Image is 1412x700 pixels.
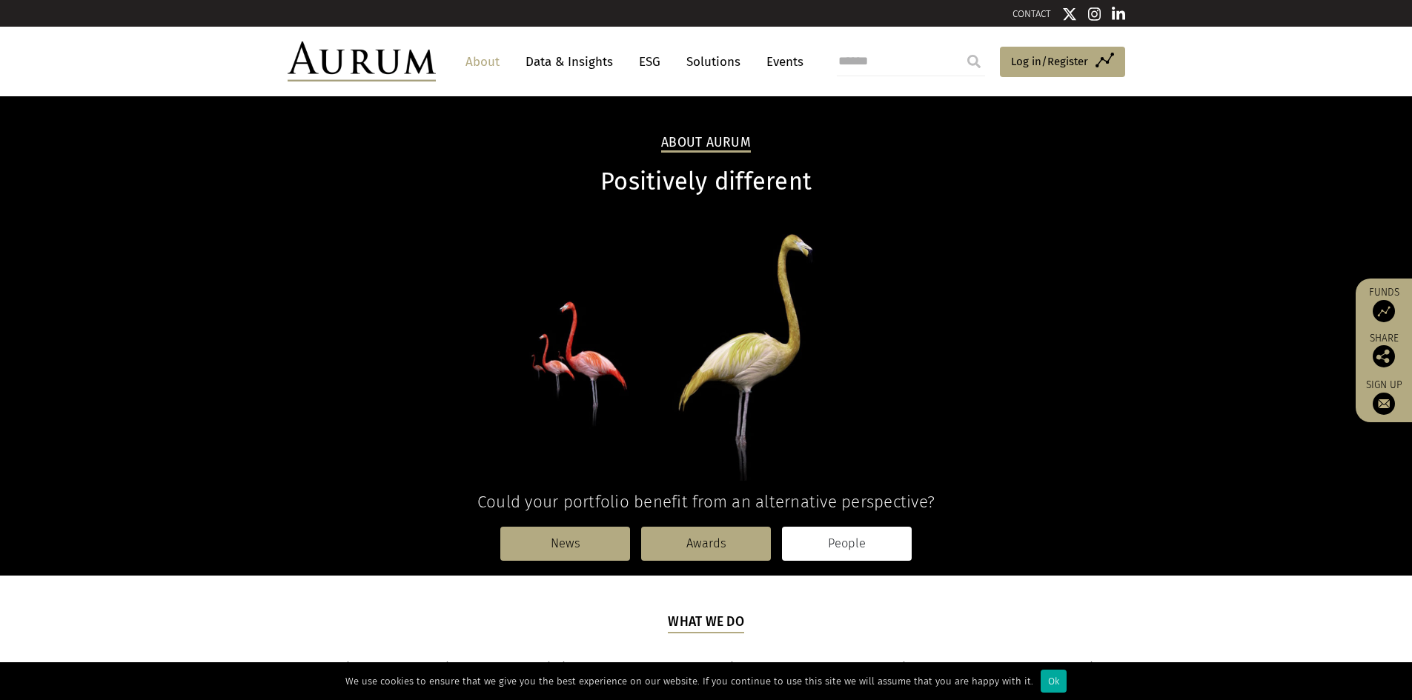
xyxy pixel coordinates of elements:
input: Submit [959,47,989,76]
h1: Positively different [288,167,1125,196]
h4: Could your portfolio benefit from an alternative perspective? [288,492,1125,512]
a: Awards [641,527,771,561]
a: CONTACT [1012,8,1051,19]
img: Share this post [1373,345,1395,367]
a: Funds [1363,286,1405,322]
a: About [458,48,507,76]
img: Aurum [288,41,436,81]
a: Data & Insights [518,48,620,76]
div: Ok [1041,670,1067,693]
a: ESG [632,48,668,76]
a: News [500,527,630,561]
a: People [782,527,912,561]
a: Solutions [679,48,748,76]
span: Aurum is a hedge fund investment specialist focused solely on selecting hedge funds and managing ... [301,660,1111,699]
span: Log in/Register [1011,53,1088,70]
h2: About Aurum [661,135,751,153]
a: Sign up [1363,379,1405,415]
div: Share [1363,333,1405,367]
a: Log in/Register [1000,47,1125,78]
img: Twitter icon [1062,7,1077,21]
img: Access Funds [1373,300,1395,322]
a: Events [759,48,803,76]
img: Linkedin icon [1112,7,1125,21]
img: Sign up to our newsletter [1373,393,1395,415]
img: Instagram icon [1088,7,1101,21]
h5: What we do [668,613,744,633]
